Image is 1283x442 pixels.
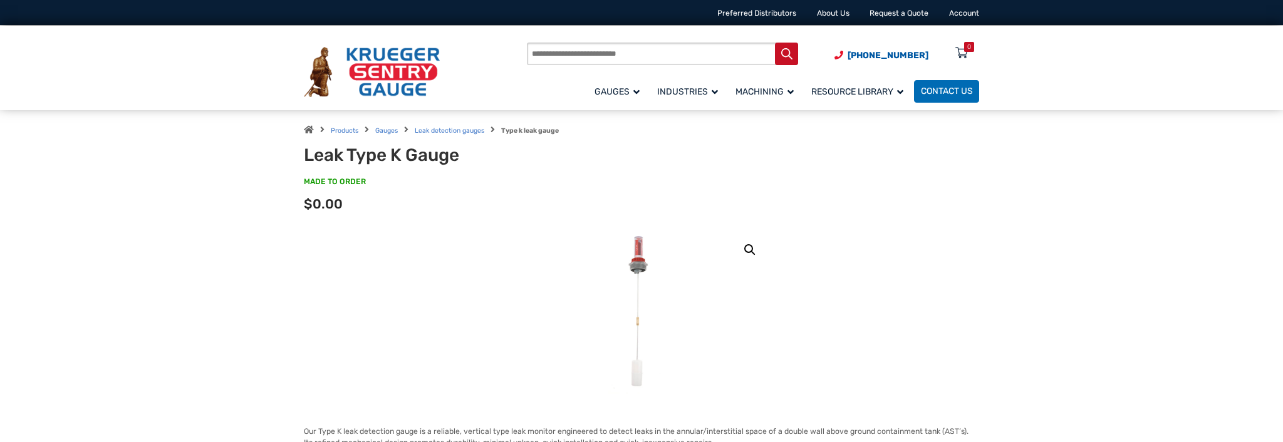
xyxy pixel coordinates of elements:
[870,9,928,18] a: Request a Quote
[595,86,640,97] span: Gauges
[949,9,979,18] a: Account
[304,145,574,166] h1: Leak Type K Gauge
[331,126,358,135] a: Products
[817,9,849,18] a: About Us
[804,78,914,104] a: Resource Library
[848,50,928,61] span: [PHONE_NUMBER]
[657,86,718,97] span: Industries
[304,47,440,97] img: Krueger Sentry Gauge
[967,42,971,52] div: 0
[834,49,928,62] a: Phone Number (920) 434-8860
[921,86,973,97] span: Contact Us
[650,78,729,104] a: Industries
[717,9,796,18] a: Preferred Distributors
[501,126,559,135] strong: Type k leak gauge
[304,177,366,188] span: MADE TO ORDER
[914,80,979,103] a: Contact Us
[729,78,804,104] a: Machining
[739,239,761,261] a: View full-screen image gallery
[415,126,484,135] a: Leak detection gauges
[735,86,794,97] span: Machining
[304,196,343,212] span: $0.00
[375,126,398,135] a: Gauges
[608,230,675,394] img: Leak Detection Gauge
[588,78,650,104] a: Gauges
[811,86,903,97] span: Resource Library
